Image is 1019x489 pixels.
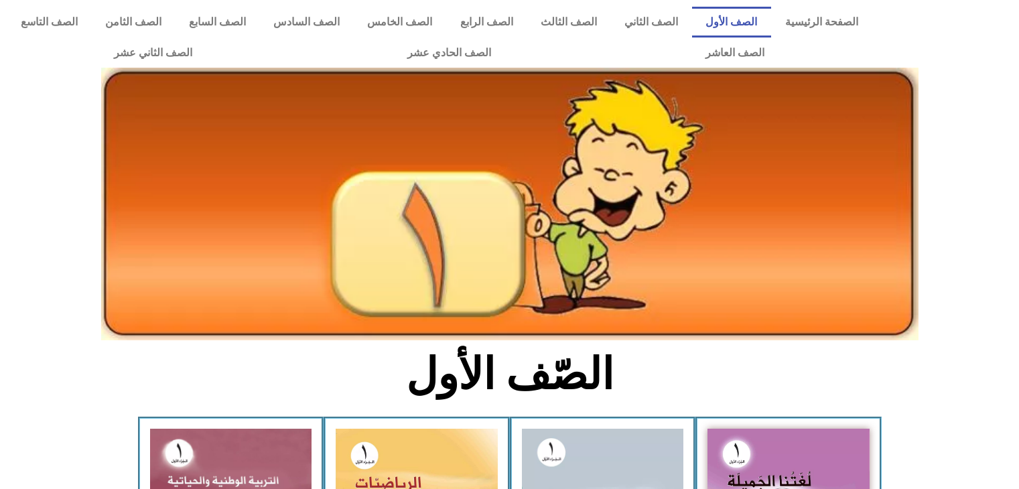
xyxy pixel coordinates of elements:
[354,7,446,38] a: الصف الخامس
[610,7,691,38] a: الصف الثاني
[175,7,259,38] a: الصف السابع
[598,38,872,68] a: الصف العاشر
[299,38,598,68] a: الصف الحادي عشر
[771,7,872,38] a: الصفحة الرئيسية
[446,7,527,38] a: الصف الرابع
[7,38,299,68] a: الصف الثاني عشر
[7,7,91,38] a: الصف التاسع
[288,348,731,401] h2: الصّف الأول
[692,7,771,38] a: الصف الأول
[91,7,175,38] a: الصف الثامن
[260,7,354,38] a: الصف السادس
[527,7,610,38] a: الصف الثالث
